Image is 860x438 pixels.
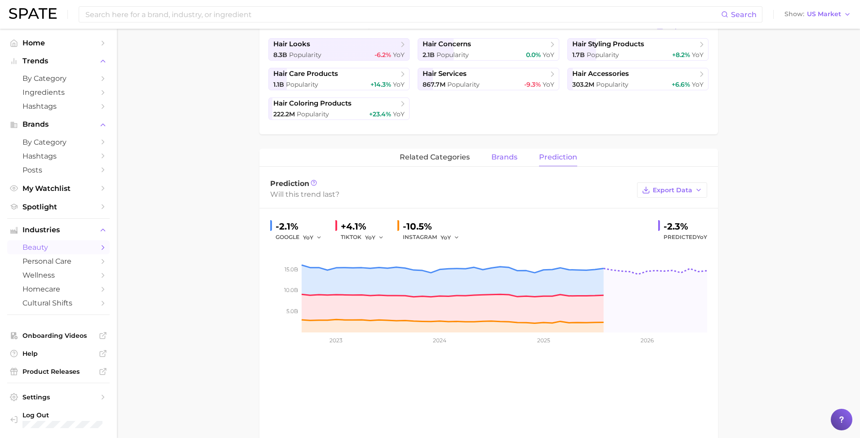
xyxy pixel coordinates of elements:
[543,51,554,59] span: YoY
[692,51,704,59] span: YoY
[524,80,541,88] span: -9.3%
[7,240,110,254] a: beauty
[22,39,94,47] span: Home
[22,226,94,234] span: Industries
[276,232,328,243] div: GOOGLE
[491,153,517,161] span: brands
[393,51,405,59] span: YoY
[692,80,704,88] span: YoY
[22,332,94,340] span: Onboarding Videos
[587,51,619,59] span: Popularity
[7,36,110,50] a: Home
[85,7,721,22] input: Search here for a brand, industry, or ingredient
[567,68,709,90] a: hair accessories303.2m Popularity+6.6% YoY
[22,367,94,376] span: Product Releases
[539,153,577,161] span: Prediction
[393,110,405,118] span: YoY
[7,347,110,360] a: Help
[22,102,94,111] span: Hashtags
[268,97,410,120] a: hair coloring products222.2m Popularity+23.4% YoY
[268,68,410,90] a: hair care products1.1b Popularity+14.3% YoY
[7,282,110,296] a: homecare
[22,257,94,265] span: personal care
[22,393,94,401] span: Settings
[22,88,94,97] span: Ingredients
[365,234,375,241] span: YoY
[393,80,405,88] span: YoY
[441,234,451,241] span: YoY
[418,68,559,90] a: hair services867.7m Popularity-9.3% YoY
[369,110,391,118] span: +23.4%
[370,80,391,88] span: +14.3%
[273,99,352,108] span: hair coloring products
[273,70,338,78] span: hair care products
[572,70,629,78] span: hair accessories
[664,219,707,234] div: -2.3%
[782,9,853,20] button: ShowUS Market
[273,110,295,118] span: 222.2m
[22,271,94,279] span: wellness
[9,8,57,19] img: SPATE
[7,296,110,310] a: cultural shifts
[697,234,707,240] span: YoY
[596,80,628,88] span: Popularity
[7,163,110,177] a: Posts
[423,40,471,49] span: hair concerns
[22,243,94,252] span: beauty
[664,232,707,243] span: Predicted
[7,268,110,282] a: wellness
[447,80,480,88] span: Popularity
[423,70,467,78] span: hair services
[731,10,757,19] span: Search
[572,80,594,88] span: 303.2m
[22,120,94,128] span: Brands
[270,188,633,200] div: Will this trend last?
[22,411,102,419] span: Log Out
[22,285,94,293] span: homecare
[433,337,446,344] tspan: 2024
[637,182,707,198] button: Export Data
[7,181,110,195] a: My Watchlist
[22,184,94,193] span: My Watchlist
[572,51,585,59] span: 1.7b
[22,138,94,146] span: by Category
[365,232,384,243] button: YoY
[672,51,690,59] span: +8.2%
[340,21,463,29] span: for by
[7,365,110,378] a: Product Releases
[640,337,653,344] tspan: 2026
[7,254,110,268] a: personal care
[7,118,110,131] button: Brands
[286,80,318,88] span: Popularity
[7,408,110,431] a: Log out. Currently logged in with e-mail jenna@makeupbymario.com.
[572,40,644,49] span: hair styling products
[403,219,466,234] div: -10.5%
[537,337,550,344] tspan: 2025
[273,40,310,49] span: hair looks
[22,152,94,160] span: Hashtags
[7,135,110,149] a: by Category
[297,110,329,118] span: Popularity
[273,80,284,88] span: 1.1b
[7,200,110,214] a: Spotlight
[22,74,94,83] span: by Category
[7,329,110,342] a: Onboarding Videos
[7,71,110,85] a: by Category
[653,186,692,194] span: Export Data
[543,80,554,88] span: YoY
[374,51,391,59] span: -6.2%
[423,51,435,59] span: 2.1b
[437,51,469,59] span: Popularity
[22,299,94,307] span: cultural shifts
[672,80,690,88] span: +6.6%
[526,51,541,59] span: 0.0%
[22,57,94,65] span: Trends
[7,149,110,163] a: Hashtags
[341,219,390,234] div: +4.1%
[7,85,110,99] a: Ingredients
[403,232,466,243] div: INSTAGRAM
[303,232,322,243] button: YoY
[268,38,410,61] a: hair looks8.3b Popularity-6.2% YoY
[418,38,559,61] a: hair concerns2.1b Popularity0.0% YoY
[784,12,804,17] span: Show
